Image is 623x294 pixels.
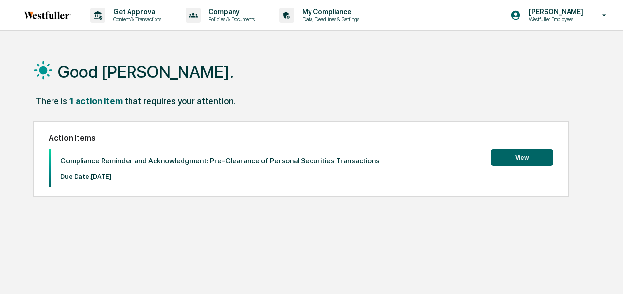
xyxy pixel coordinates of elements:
[69,96,123,106] div: 1 action item
[521,8,588,16] p: [PERSON_NAME]
[201,16,260,23] p: Policies & Documents
[294,8,364,16] p: My Compliance
[201,8,260,16] p: Company
[125,96,235,106] div: that requires your attention.
[49,134,553,143] h2: Action Items
[35,96,67,106] div: There is
[491,152,553,161] a: View
[60,173,380,180] p: Due Date: [DATE]
[491,149,553,166] button: View
[521,16,588,23] p: Westfuller Employees
[24,11,71,19] img: logo
[58,62,234,81] h1: Good [PERSON_NAME].
[105,8,166,16] p: Get Approval
[294,16,364,23] p: Data, Deadlines & Settings
[105,16,166,23] p: Content & Transactions
[60,157,380,165] p: Compliance Reminder and Acknowledgment: Pre-Clearance of Personal Securities Transactions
